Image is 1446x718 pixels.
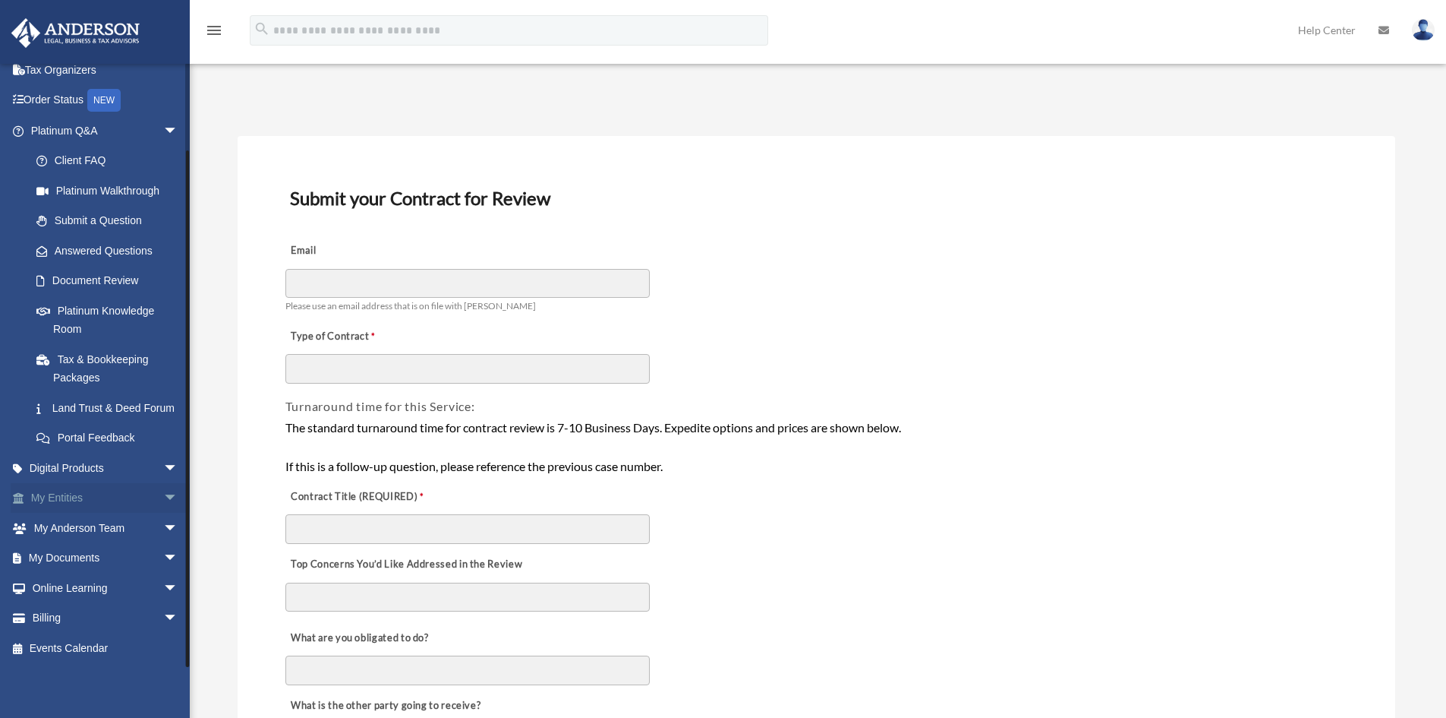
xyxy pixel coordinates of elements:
span: Please use an email address that is on file with [PERSON_NAME] [285,300,536,312]
a: Document Review [21,266,194,296]
a: Order StatusNEW [11,85,201,116]
i: search [254,21,270,37]
label: What are you obligated to do? [285,628,437,649]
a: menu [205,27,223,40]
div: NEW [87,89,121,112]
a: Platinum Knowledge Room [21,296,201,344]
a: Platinum Q&Aarrow_drop_down [11,115,201,146]
a: Tax Organizers [11,55,201,85]
span: arrow_drop_down [163,543,194,574]
img: User Pic [1412,19,1435,41]
span: arrow_drop_down [163,453,194,484]
a: Answered Questions [21,236,201,266]
span: arrow_drop_down [163,513,194,544]
a: Land Trust & Deed Forum [21,393,201,423]
a: Digital Productsarrow_drop_down [11,453,201,483]
a: Online Learningarrow_drop_down [11,573,201,603]
i: menu [205,21,223,40]
div: The standard turnaround time for contract review is 7-10 Business Days. Expedite options and pric... [285,418,1347,476]
a: Billingarrow_drop_down [11,603,201,634]
span: arrow_drop_down [163,483,194,514]
a: My Documentsarrow_drop_down [11,543,201,574]
img: Anderson Advisors Platinum Portal [7,18,144,48]
a: Portal Feedback [21,423,201,454]
span: Turnaround time for this Service: [285,399,475,413]
a: Tax & Bookkeeping Packages [21,344,201,393]
span: arrow_drop_down [163,115,194,147]
a: Platinum Walkthrough [21,176,201,206]
label: Email [285,241,437,262]
a: My Entitiesarrow_drop_down [11,483,201,514]
span: arrow_drop_down [163,603,194,634]
label: Top Concerns You’d Like Addressed in the Review [285,554,527,575]
a: My Anderson Teamarrow_drop_down [11,513,201,543]
span: arrow_drop_down [163,573,194,604]
label: Contract Title (REQUIRED) [285,486,437,508]
h3: Submit your Contract for Review [284,182,1349,214]
label: What is the other party going to receive? [285,695,485,716]
a: Events Calendar [11,633,201,663]
a: Submit a Question [21,206,201,236]
a: Client FAQ [21,146,201,176]
label: Type of Contract [285,326,437,347]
